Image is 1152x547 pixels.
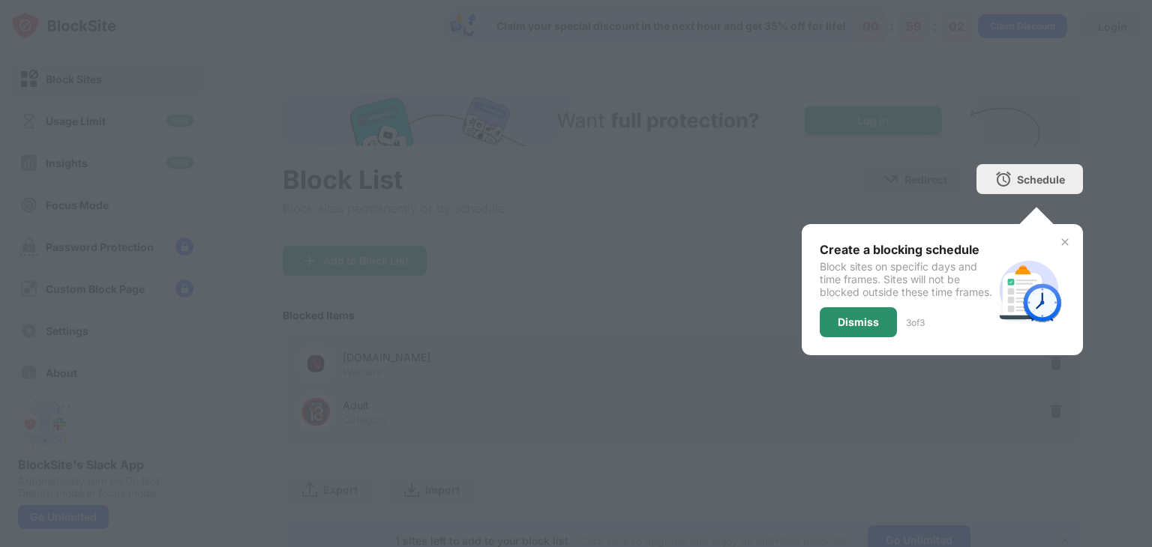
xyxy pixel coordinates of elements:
div: Create a blocking schedule [820,242,993,257]
div: 3 of 3 [906,317,925,328]
div: Schedule [1017,173,1065,186]
div: Block sites on specific days and time frames. Sites will not be blocked outside these time frames. [820,260,993,298]
img: schedule.svg [993,254,1065,326]
img: x-button.svg [1059,236,1071,248]
div: Dismiss [838,316,879,328]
